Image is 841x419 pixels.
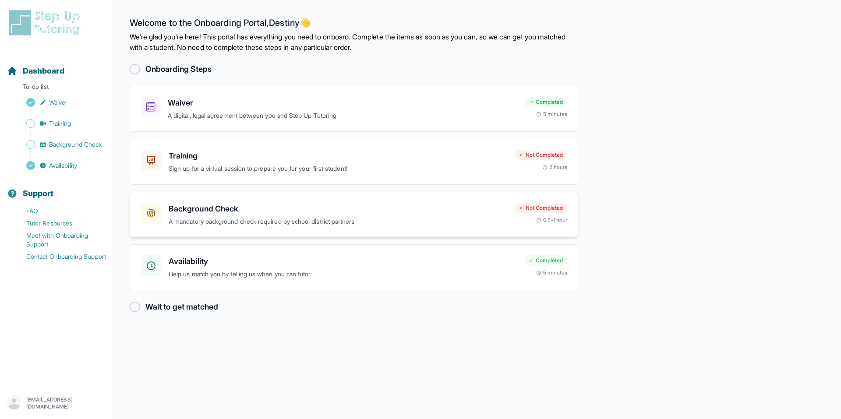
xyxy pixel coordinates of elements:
[4,82,108,95] p: To-do list
[49,140,102,149] span: Background Check
[169,150,507,162] h3: Training
[7,96,112,109] a: Waiver
[7,395,105,411] button: [EMAIL_ADDRESS][DOMAIN_NAME]
[145,301,218,313] h2: Wait to get matched
[130,32,578,53] p: We're glad you're here! This portal has everything you need to onboard. Complete the items as soo...
[168,111,517,121] p: A digital, legal agreement between you and Step Up Tutoring
[7,65,64,77] a: Dashboard
[524,255,567,266] div: Completed
[536,217,567,224] div: 0.5-1 hour
[7,229,112,250] a: Meet with Onboarding Support
[514,203,567,213] div: Not Completed
[145,63,212,75] h2: Onboarding Steps
[7,205,112,217] a: FAQ
[169,269,517,279] p: Help us match you by telling us when you can tutor.
[536,269,567,276] div: 5 minutes
[7,138,112,151] a: Background Check
[130,192,578,238] a: Background CheckA mandatory background check required by school district partnersNot Completed0.5...
[7,250,112,263] a: Contact Onboarding Support
[169,164,507,174] p: Sign up for a virtual session to prepare you for your first student!
[130,244,578,290] a: AvailabilityHelp us match you by telling us when you can tutor.Completed5 minutes
[168,97,517,109] h3: Waiver
[4,173,108,203] button: Support
[169,217,507,227] p: A mandatory background check required by school district partners
[49,98,67,107] span: Waiver
[169,203,507,215] h3: Background Check
[514,150,567,160] div: Not Completed
[169,255,517,268] h3: Availability
[130,139,578,185] a: TrainingSign up for a virtual session to prepare you for your first student!Not Completed2 hours
[49,161,77,170] span: Availability
[542,164,568,171] div: 2 hours
[4,51,108,81] button: Dashboard
[130,86,578,132] a: WaiverA digital, legal agreement between you and Step Up TutoringCompleted5 minutes
[536,111,567,118] div: 5 minutes
[23,65,64,77] span: Dashboard
[26,396,105,410] p: [EMAIL_ADDRESS][DOMAIN_NAME]
[7,117,112,130] a: Training
[23,187,54,200] span: Support
[524,97,567,107] div: Completed
[7,159,112,172] a: Availability
[7,217,112,229] a: Tutor Resources
[49,119,71,128] span: Training
[7,9,85,37] img: logo
[130,18,578,32] h2: Welcome to the Onboarding Portal, Destiny 👋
